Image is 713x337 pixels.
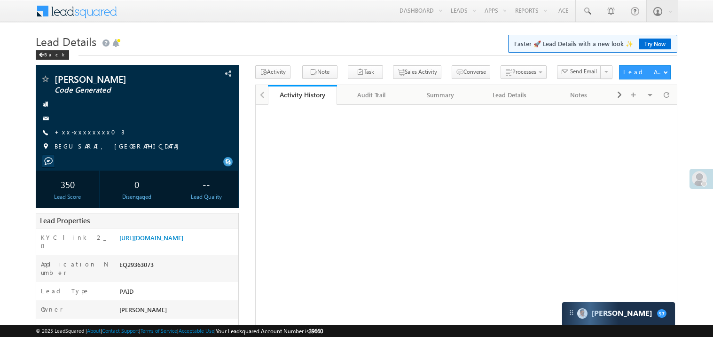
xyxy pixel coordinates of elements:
[107,193,166,201] div: Disengaged
[414,89,467,101] div: Summary
[639,39,671,49] a: Try Now
[177,175,236,193] div: --
[119,306,167,313] span: [PERSON_NAME]
[141,328,177,334] a: Terms of Service
[475,85,544,105] a: Lead Details
[501,65,547,79] button: Processes
[36,327,323,336] span: © 2025 LeadSquared | | | | |
[552,89,605,101] div: Notes
[38,175,97,193] div: 350
[55,86,180,95] span: Code Generated
[337,85,406,105] a: Audit Trail
[309,328,323,335] span: 39660
[117,260,238,273] div: EQ29363073
[117,287,238,300] div: PAID
[345,89,398,101] div: Audit Trail
[36,34,96,49] span: Lead Details
[255,65,290,79] button: Activity
[570,67,597,76] span: Send Email
[406,85,475,105] a: Summary
[619,65,671,79] button: Lead Actions
[623,68,663,76] div: Lead Actions
[38,193,97,201] div: Lead Score
[177,193,236,201] div: Lead Quality
[55,142,183,151] span: BEGUSARAI, [GEOGRAPHIC_DATA]
[55,74,180,84] span: [PERSON_NAME]
[41,287,90,295] label: Lead Type
[36,50,74,58] a: Back
[41,260,110,277] label: Application Number
[562,302,675,325] div: carter-dragCarter[PERSON_NAME]57
[107,175,166,193] div: 0
[275,90,330,99] div: Activity History
[40,216,90,225] span: Lead Properties
[452,65,490,79] button: Converse
[483,89,536,101] div: Lead Details
[268,85,337,105] a: Activity History
[302,65,337,79] button: Note
[544,85,613,105] a: Notes
[348,65,383,79] button: Task
[577,308,588,319] img: Carter
[216,328,323,335] span: Your Leadsquared Account Number is
[87,328,101,334] a: About
[119,234,183,242] a: [URL][DOMAIN_NAME]
[591,309,652,318] span: Carter
[393,65,441,79] button: Sales Activity
[512,68,536,75] span: Processes
[102,328,139,334] a: Contact Support
[568,309,575,316] img: carter-drag
[36,50,69,60] div: Back
[179,328,214,334] a: Acceptable Use
[41,305,63,313] label: Owner
[41,233,110,250] label: KYC link 2_0
[557,65,601,79] button: Send Email
[55,128,125,136] a: +xx-xxxxxxxx03
[514,39,671,48] span: Faster 🚀 Lead Details with a new look ✨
